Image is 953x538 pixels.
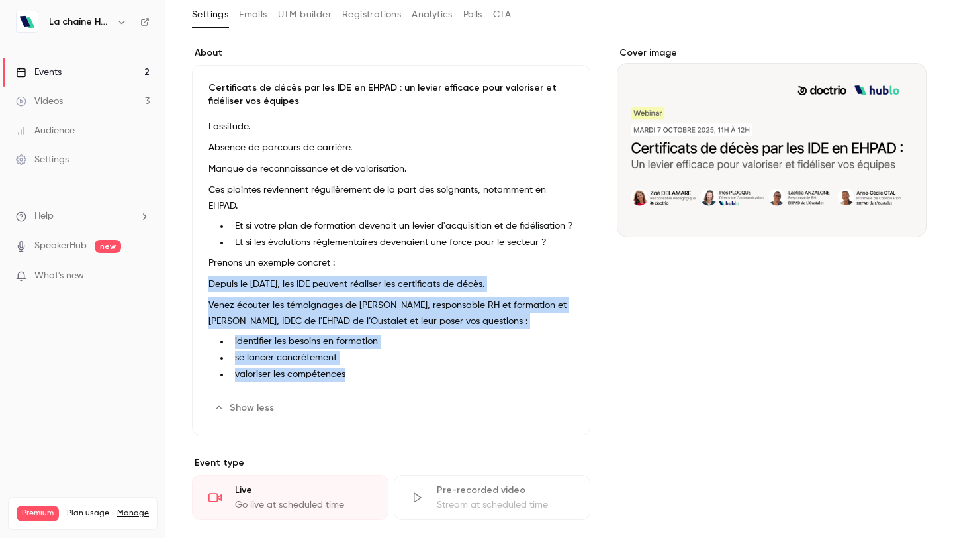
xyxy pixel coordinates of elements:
[16,124,75,137] div: Audience
[230,335,574,349] li: identifier les besoins en formation
[617,46,927,237] section: Cover image
[278,4,332,25] button: UTM builder
[17,11,38,32] img: La chaîne Hublo
[34,239,87,253] a: SpeakerHub
[16,66,62,79] div: Events
[208,297,574,329] p: Venez écouter les témoignages de [PERSON_NAME], responsable RH et formation et [PERSON_NAME], IDE...
[617,46,927,60] label: Cover image
[208,81,574,108] p: Certificats de décès par les IDE en EHPAD : un levier efficace pour valoriser et fidéliser vos éq...
[117,508,149,519] a: Manage
[16,95,63,108] div: Videos
[437,484,574,497] div: Pre-recorded video
[235,484,372,497] div: Live
[412,4,453,25] button: Analytics
[463,4,482,25] button: Polls
[230,368,574,382] li: valoriser les compétences
[208,119,574,134] p: Lassitude.
[34,269,84,283] span: What's new
[208,140,574,156] p: Absence de parcours de carrière.
[192,46,590,60] label: About
[230,219,574,233] li: Et si votre plan de formation devenait un levier d'acquisition et de fidélisation ?
[208,182,574,214] p: Ces plaintes reviennent régulièrement de la part des soignants, notamment en EHPAD.
[235,498,372,511] div: Go live at scheduled time
[239,4,267,25] button: Emails
[16,153,69,166] div: Settings
[437,498,574,511] div: Stream at scheduled time
[208,161,574,177] p: Manque de reconnaissance et de valorisation.
[394,475,590,520] div: Pre-recorded videoStream at scheduled time
[192,475,388,520] div: LiveGo live at scheduled time
[208,276,574,292] p: Depuis le [DATE], les IDE peuvent réaliser les certificats de décès.
[17,506,59,521] span: Premium
[192,457,590,470] p: Event type
[208,398,282,419] button: Show less
[208,255,574,271] p: Prenons un exemple concret :
[95,240,121,253] span: new
[192,4,228,25] button: Settings
[134,270,150,282] iframe: Noticeable Trigger
[230,351,574,365] li: se lancer concrètement
[49,15,111,28] h6: La chaîne Hublo
[230,236,574,250] li: Et si les évolutions réglementaires devenaient une force pour le secteur ?
[16,209,150,223] li: help-dropdown-opener
[67,508,109,519] span: Plan usage
[493,4,511,25] button: CTA
[34,209,54,223] span: Help
[342,4,401,25] button: Registrations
